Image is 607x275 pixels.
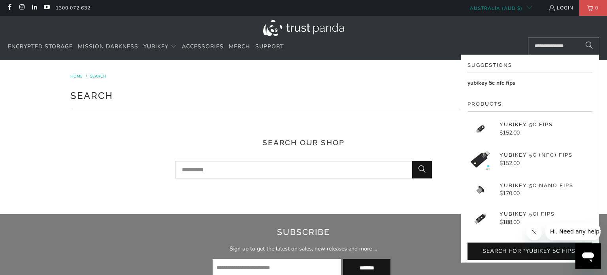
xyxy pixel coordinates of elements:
[229,43,250,50] span: Merch
[70,74,83,79] span: Home
[468,243,592,260] button: Search for "YubiKey 5C FIPS"
[545,223,601,240] iframe: Message from company
[182,38,224,56] a: Accessories
[468,118,493,140] img: YubiKey 5C FIPS - Trust Panda
[70,137,537,148] h3: Search our shop
[86,74,87,79] span: /
[468,207,493,230] img: YubiKey 5Ci FIPS - Trust Panda
[255,43,284,50] span: Support
[468,178,592,201] a: YubiKey 5C Nano FIPS - Trust Panda YubiKey 5C Nano FIPS $170.00
[412,161,432,178] button: Search
[468,61,592,73] h2: Suggestions
[468,146,592,172] a: YubiKey 5C NFC FIPS - Trust Panda YubiKey 5C (NFC) FIPS $152.00
[78,38,138,56] a: Mission Darkness
[500,182,573,190] p: YubiKey 5C Nano FIPS
[468,79,515,87] span: yubikey 5c nfc fips
[468,79,592,87] a: yubikey 5c nfc fips
[229,38,250,56] a: Merch
[528,38,599,55] input: Search...
[500,218,520,226] span: $188.00
[526,224,542,240] iframe: Close message
[579,38,599,55] button: Search
[182,43,224,50] span: Accessories
[8,38,284,56] nav: Translation missing: en.navigation.header.main_nav
[255,38,284,56] a: Support
[70,74,84,79] a: Home
[8,43,73,50] span: Encrypted Storage
[43,5,50,11] a: Trust Panda Australia on YouTube
[78,43,138,50] span: Mission Darkness
[143,43,168,50] span: YubiKey
[500,121,553,129] p: YubiKey 5C FIPS
[5,6,57,12] span: Hi. Need any help?
[468,146,493,172] img: YubiKey 5C NFC FIPS - Trust Panda
[70,87,537,103] h1: Search
[56,4,90,12] a: 1300 072 632
[575,243,601,269] iframe: Button to launch messaging window
[175,161,432,178] input: Search...
[500,210,555,218] p: YubiKey 5Ci FIPS
[31,5,38,11] a: Trust Panda Australia on LinkedIn
[6,5,13,11] a: Trust Panda Australia on Facebook
[90,74,106,79] a: Search
[500,151,573,159] p: YubiKey 5C (NFC) FIPS
[18,5,25,11] a: Trust Panda Australia on Instagram
[548,4,573,12] a: Login
[500,159,520,167] span: $152.00
[468,118,592,140] a: YubiKey 5C FIPS - Trust Panda YubiKey 5C FIPS $152.00
[468,100,592,112] h2: Products
[468,178,493,201] img: YubiKey 5C Nano FIPS - Trust Panda
[500,190,520,197] span: $170.00
[263,20,344,36] img: Trust Panda Australia
[500,129,520,137] span: $152.00
[126,245,481,253] p: Sign up to get the latest on sales, new releases and more …
[468,207,592,230] a: YubiKey 5Ci FIPS - Trust Panda YubiKey 5Ci FIPS $188.00
[126,226,481,239] h2: Subscribe
[143,38,177,56] summary: YubiKey
[8,38,73,56] a: Encrypted Storage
